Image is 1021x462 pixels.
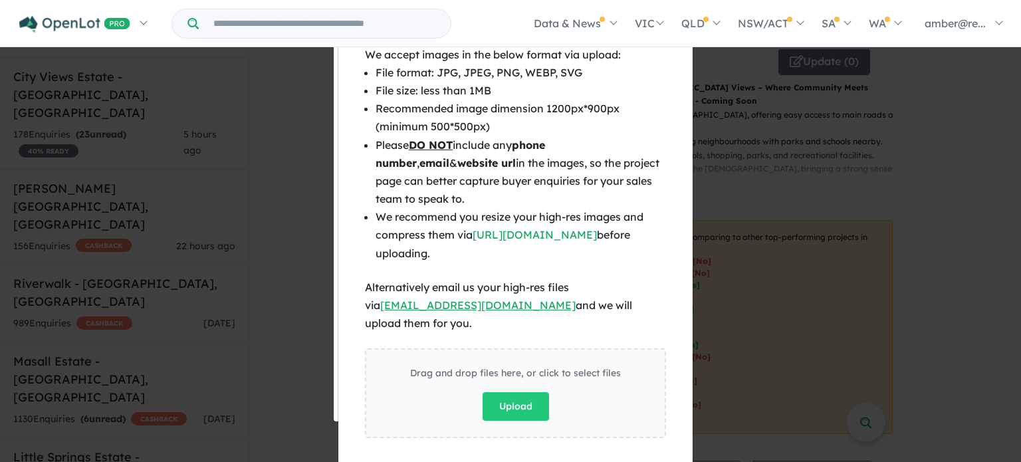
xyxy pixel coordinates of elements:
div: We accept images in the below format via upload: [365,46,666,64]
li: Please include any , & in the images, so the project page can better capture buyer enquiries for ... [376,136,666,209]
u: DO NOT [409,138,453,152]
div: Drag and drop files here, or click to select files [410,366,621,382]
input: Try estate name, suburb, builder or developer [201,9,448,38]
li: Recommended image dimension 1200px*900px (minimum 500*500px) [376,100,666,136]
span: amber@re... [925,17,986,30]
b: website url [457,156,516,170]
div: Alternatively email us your high-res files via and we will upload them for you. [365,279,666,333]
li: We recommend you resize your high-res images and compress them via before uploading. [376,208,666,263]
button: Upload [483,392,549,421]
b: email [419,156,449,170]
a: [EMAIL_ADDRESS][DOMAIN_NAME] [380,298,576,312]
li: File size: less than 1MB [376,82,666,100]
b: phone number [376,138,545,170]
img: Openlot PRO Logo White [19,16,130,33]
a: [URL][DOMAIN_NAME] [473,228,597,241]
li: File format: JPG, JPEG, PNG, WEBP, SVG [376,64,666,82]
